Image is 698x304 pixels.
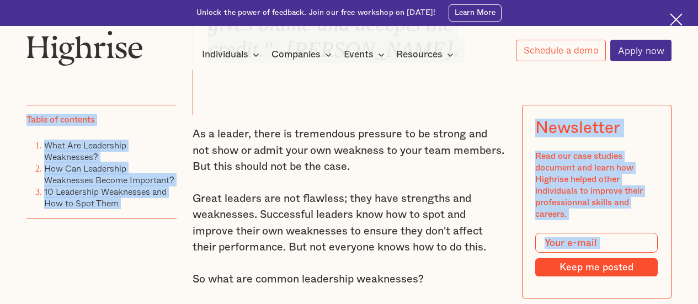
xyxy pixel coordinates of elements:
div: Resources [396,48,457,61]
a: How Can Leadership Weaknesses Become Important? [44,162,174,186]
div: Events [344,48,374,61]
a: Schedule a demo [516,40,606,61]
p: Great leaders are not flawless; they have strengths and weaknesses. Successful leaders know how t... [193,191,506,256]
div: Companies [271,48,335,61]
form: Modal Form [535,233,658,276]
a: What Are Leadership Weaknesses? [44,138,126,163]
img: Cross icon [670,13,683,26]
div: Individuals [202,48,248,61]
a: Learn More [449,4,502,22]
a: 10 Leadership Weaknesses and How to Spot Them [44,185,167,210]
p: As a leader, there is tremendous pressure to be strong and not show or admit your own weakness to... [193,126,506,175]
div: Unlock the power of feedback. Join our free workshop on [DATE]! [196,8,436,18]
input: Keep me posted [535,258,658,276]
a: Apply now [610,40,672,61]
div: Companies [271,48,321,61]
div: Newsletter [535,118,620,137]
input: Your e-mail [535,233,658,253]
div: Individuals [202,48,263,61]
p: So what are common leadership weaknesses? [193,271,506,288]
div: Resources [396,48,443,61]
div: Read our case studies document and learn how Highrise helped other individuals to improve their p... [535,150,658,220]
div: Events [344,48,388,61]
img: Highrise logo [26,30,143,66]
div: Table of contents [26,114,95,125]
